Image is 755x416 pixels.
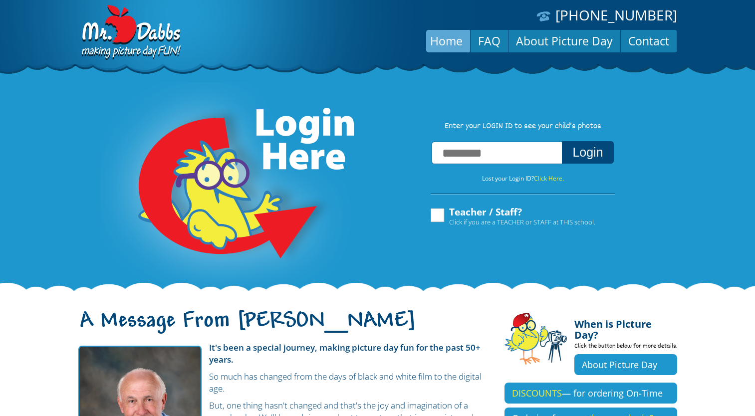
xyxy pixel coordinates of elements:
[209,342,481,365] strong: It's been a special journey, making picture day fun for the past 50+ years.
[534,174,564,183] a: Click Here.
[429,207,595,226] label: Teacher / Staff?
[78,5,182,61] img: Dabbs Company
[508,29,620,53] a: About Picture Day
[471,29,508,53] a: FAQ
[574,313,677,341] h4: When is Picture Day?
[512,387,562,399] span: DISCOUNTS
[562,141,613,164] button: Login
[78,317,490,338] h1: A Message From [PERSON_NAME]
[421,121,625,132] p: Enter your LOGIN ID to see your child’s photos
[574,354,677,375] a: About Picture Day
[504,383,677,404] a: DISCOUNTS— for ordering On-Time
[574,341,677,354] p: Click the button below for more details.
[423,29,470,53] a: Home
[78,371,490,395] p: So much has changed from the days of black and white film to the digital age.
[100,82,356,292] img: Login Here
[449,217,595,227] span: Click if you are a TEACHER or STAFF at THIS school.
[555,5,677,24] a: [PHONE_NUMBER]
[621,29,677,53] a: Contact
[421,173,625,184] p: Lost your Login ID?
